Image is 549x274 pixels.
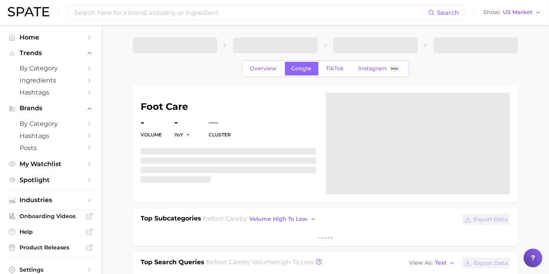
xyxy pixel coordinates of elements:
span: Search [437,9,459,16]
button: Trends [6,47,95,59]
span: Trends [20,50,82,57]
span: Hashtags [20,132,82,140]
button: Export Data [462,214,510,225]
h1: Top Search Queries [141,258,204,269]
span: Beta [391,65,399,72]
a: Spotlight [6,174,95,186]
button: View AsText [407,258,457,268]
dd: - [141,118,162,127]
span: by Category [20,120,82,127]
span: — [209,118,218,127]
span: Onboarding Videos [20,213,82,220]
span: by Category [20,64,82,72]
span: Export Data [474,260,508,267]
a: Onboarding Videos [6,210,95,222]
span: volume high to low [250,216,308,222]
a: by Category [6,62,95,74]
button: ShowUS Market [481,7,543,18]
span: high to low [277,258,314,266]
span: Overview [250,65,277,72]
a: Ingredients [6,74,95,86]
a: Home [6,31,95,43]
span: Instagram [359,65,387,72]
a: InstagramBeta [352,62,408,75]
span: for by [204,215,318,222]
span: TikTok [326,65,344,72]
span: Posts [20,144,82,152]
span: Product Releases [20,244,82,251]
button: volume high to low [248,214,318,224]
a: My Watchlist [6,158,95,170]
a: Google [285,62,318,75]
span: US Market [503,10,533,14]
a: Product Releases [6,242,95,253]
span: Home [20,34,82,41]
a: TikTok [320,62,351,75]
h1: foot care [141,102,316,111]
span: Google [291,65,312,72]
span: Brands [20,105,82,112]
a: Overview [243,62,284,75]
span: Export Data [474,216,508,223]
a: Help [6,226,95,238]
span: Industries [20,197,82,204]
span: Help [20,228,82,235]
span: foot care [215,258,243,266]
span: Text [435,261,447,265]
span: Settings [20,266,82,273]
button: Industries [6,194,95,206]
a: Hashtags [6,130,95,142]
span: Ingredients [20,77,82,84]
h1: Top Subcategories [141,214,201,226]
input: Search here for a brand, industry, or ingredient [73,6,428,19]
span: My Watchlist [20,160,82,168]
button: YoY [174,131,191,138]
span: foot care [212,215,240,222]
dt: cluster [209,130,231,140]
span: View As [409,261,433,265]
span: Spotlight [20,176,82,184]
a: by Category [6,118,95,130]
h2: for by Volume [207,258,314,269]
dd: - [174,118,196,127]
a: Hashtags [6,86,95,98]
dt: volume [141,130,162,140]
span: YoY [174,131,183,138]
a: Posts [6,142,95,154]
span: Hashtags [20,89,82,96]
button: Export Data [462,258,510,269]
button: Brands [6,102,95,114]
span: Show [483,10,501,14]
img: SPATE [8,7,49,16]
